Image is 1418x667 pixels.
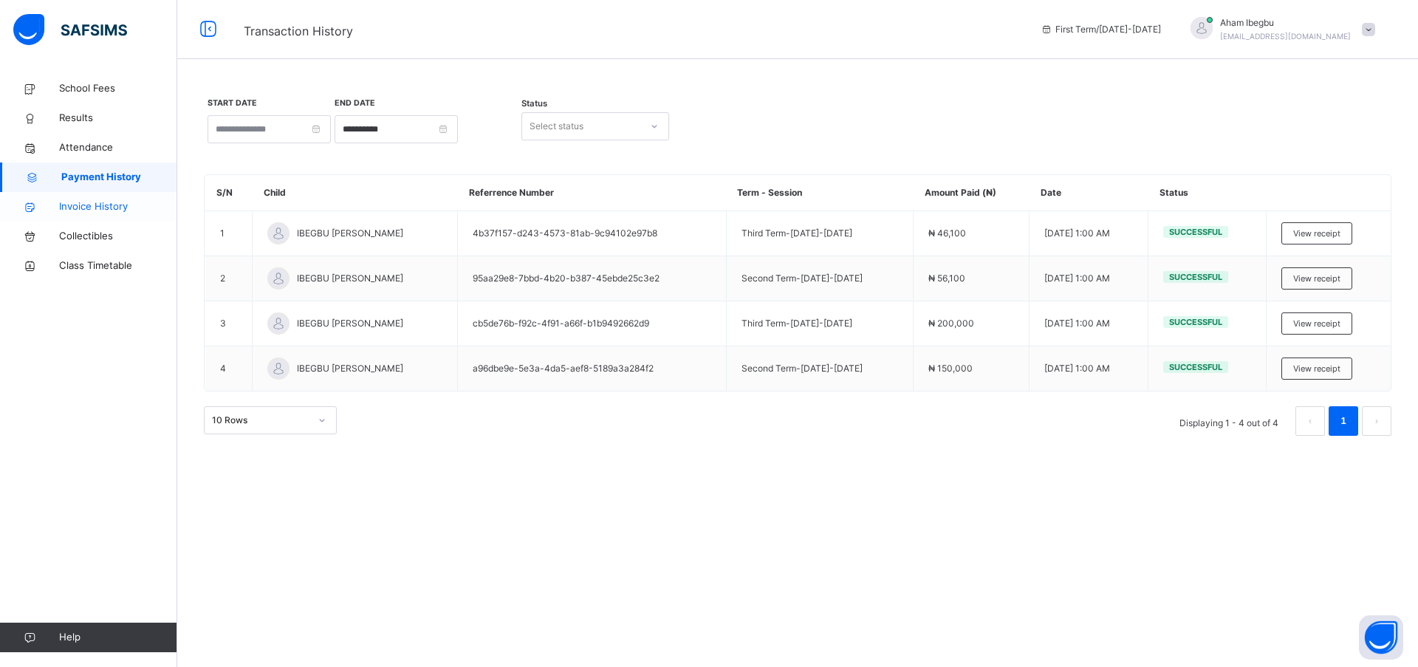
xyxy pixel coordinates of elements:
[1169,362,1222,372] span: Successful
[1169,272,1222,282] span: Successful
[59,630,177,645] span: Help
[1220,16,1351,30] span: Aham Ibegbu
[1030,301,1148,346] td: [DATE] 1:00 AM
[1295,406,1325,436] button: prev page
[205,301,253,346] td: 3
[205,211,253,256] td: 1
[1329,406,1358,436] li: 1
[1293,273,1340,285] span: View receipt
[61,170,177,185] span: Payment History
[13,14,127,45] img: safsims
[208,98,257,109] label: Start Date
[458,256,727,301] td: 95aa29e8-7bbd-4b20-b387-45ebde25c3e2
[297,317,403,330] span: IBEGBU [PERSON_NAME]
[928,273,965,284] span: ₦ 56,100
[1293,363,1340,375] span: View receipt
[521,98,547,110] span: Status
[1362,406,1391,436] li: 下一页
[1030,256,1148,301] td: [DATE] 1:00 AM
[335,98,375,109] label: End Date
[1295,406,1325,436] li: 上一页
[59,199,177,214] span: Invoice History
[59,111,177,126] span: Results
[1220,32,1351,41] span: [EMAIL_ADDRESS][DOMAIN_NAME]
[1030,346,1148,391] td: [DATE] 1:00 AM
[928,318,974,329] span: ₦ 200,000
[297,362,403,375] span: IBEGBU [PERSON_NAME]
[914,175,1030,211] th: Amount Paid (₦)
[928,363,973,374] span: ₦ 150,000
[59,229,177,244] span: Collectibles
[59,259,177,273] span: Class Timetable
[1148,175,1266,211] th: Status
[458,346,727,391] td: a96dbe9e-5e3a-4da5-aef8-5189a3a284f2
[1362,406,1391,436] button: next page
[297,272,403,285] span: IBEGBU [PERSON_NAME]
[1169,317,1222,327] span: Successful
[1169,227,1222,237] span: Successful
[726,301,913,346] td: Third Term - [DATE]-[DATE]
[59,140,177,155] span: Attendance
[726,346,913,391] td: Second Term - [DATE]-[DATE]
[205,346,253,391] td: 4
[530,112,583,140] div: Select status
[1359,615,1403,660] button: Open asap
[1293,228,1340,240] span: View receipt
[1041,23,1161,36] span: session/term information
[1168,406,1289,436] li: Displaying 1 - 4 out of 4
[212,414,309,427] div: 10 Rows
[205,256,253,301] td: 2
[726,256,913,301] td: Second Term - [DATE]-[DATE]
[1293,318,1340,330] span: View receipt
[458,301,727,346] td: cb5de76b-f92c-4f91-a66f-b1b9492662d9
[726,211,913,256] td: Third Term - [DATE]-[DATE]
[59,81,177,96] span: School Fees
[1030,175,1148,211] th: Date
[244,24,353,38] span: Transaction History
[458,175,727,211] th: Referrence Number
[1336,411,1350,431] a: 1
[1030,211,1148,256] td: [DATE] 1:00 AM
[726,175,913,211] th: Term - Session
[928,228,966,239] span: ₦ 46,100
[458,211,727,256] td: 4b37f157-d243-4573-81ab-9c94102e97b8
[1176,16,1383,43] div: AhamIbegbu
[253,175,458,211] th: Child
[205,175,253,211] th: S/N
[297,227,403,240] span: IBEGBU [PERSON_NAME]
